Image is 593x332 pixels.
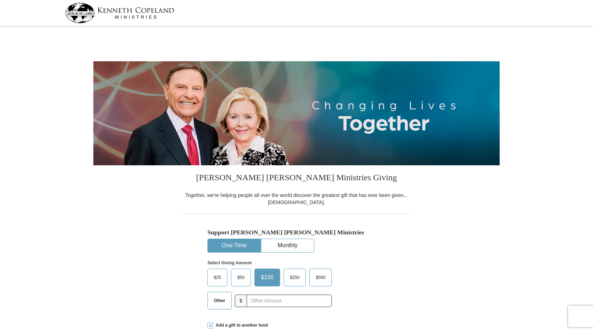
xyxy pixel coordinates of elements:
span: Add a gift to another fund [213,322,268,328]
span: $50 [234,272,248,283]
input: Other Amount [247,295,332,307]
strong: Select Giving Amount [207,260,252,265]
h3: [PERSON_NAME] [PERSON_NAME] Ministries Giving [181,165,412,192]
h5: Support [PERSON_NAME] [PERSON_NAME] Ministries [207,229,386,236]
span: $100 [257,272,277,283]
span: $500 [312,272,329,283]
div: Together, we're helping people all over the world discover the greatest gift that has ever been g... [181,192,412,206]
img: kcm-header-logo.svg [65,3,174,23]
span: $ [235,295,247,307]
button: One-Time [208,239,261,252]
span: $25 [210,272,225,283]
button: Monthly [261,239,314,252]
span: Other [210,295,229,306]
span: $250 [287,272,303,283]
